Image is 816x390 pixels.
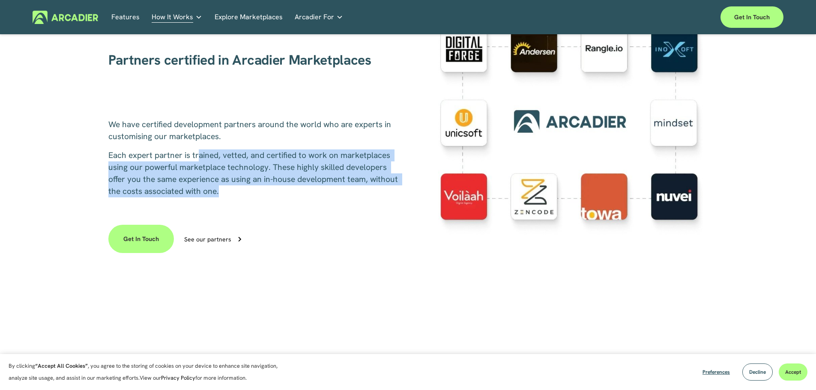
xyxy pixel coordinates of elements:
strong: “Accept All Cookies” [35,362,88,369]
span: Preferences [702,369,730,375]
span: Partners certified in Arcadier Marketplaces [108,51,371,69]
a: Privacy Policy [161,374,195,381]
span: Decline [749,369,766,375]
img: Arcadier [33,11,98,24]
a: folder dropdown [295,11,343,24]
a: Features [111,11,140,24]
button: Preferences [696,363,736,381]
a: Explore Marketplaces [215,11,283,24]
a: Get in touch [720,6,783,28]
div: See our partners [184,236,231,242]
iframe: Chat Widget [773,349,816,390]
span: Arcadier For [295,11,334,23]
a: See our partners [184,233,276,244]
span: We have certified development partners around the world who are experts in customising our market... [108,119,393,142]
a: folder dropdown [152,11,202,24]
span: Each expert partner is trained, vetted, and certified to work on marketplaces using our powerful ... [108,150,400,196]
p: By clicking , you agree to the storing of cookies on your device to enhance site navigation, anal... [9,360,287,384]
span: How It Works [152,11,193,23]
button: Decline [742,363,773,381]
a: Get in touch [108,225,174,253]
